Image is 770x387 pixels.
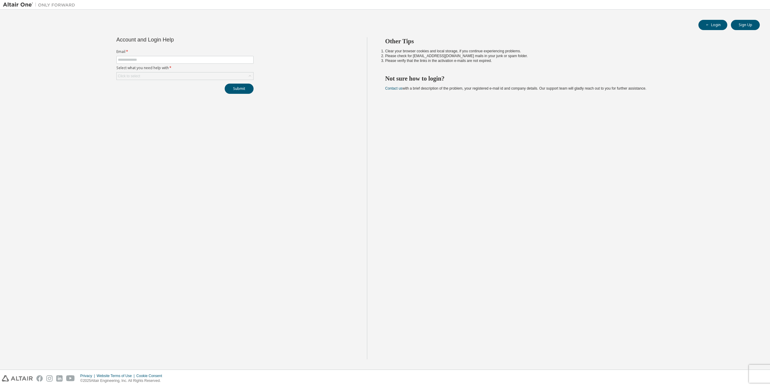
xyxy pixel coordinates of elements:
label: Select what you need help with [116,66,254,70]
h2: Other Tips [385,37,749,45]
img: Altair One [3,2,78,8]
a: Contact us [385,86,402,91]
button: Login [698,20,727,30]
li: Please check for [EMAIL_ADDRESS][DOMAIN_NAME] mails in your junk or spam folder. [385,54,749,58]
div: Account and Login Help [116,37,226,42]
img: instagram.svg [46,375,53,382]
li: Please verify that the links in the activation e-mails are not expired. [385,58,749,63]
div: Click to select [118,74,140,78]
span: with a brief description of the problem, your registered e-mail id and company details. Our suppo... [385,86,646,91]
p: © 2025 Altair Engineering, Inc. All Rights Reserved. [80,378,166,383]
label: Email [116,49,254,54]
li: Clear your browser cookies and local storage, if you continue experiencing problems. [385,49,749,54]
button: Submit [225,84,254,94]
div: Website Terms of Use [97,373,136,378]
button: Sign Up [731,20,760,30]
img: facebook.svg [36,375,43,382]
h2: Not sure how to login? [385,75,749,82]
div: Click to select [117,72,253,80]
img: youtube.svg [66,375,75,382]
img: altair_logo.svg [2,375,33,382]
img: linkedin.svg [56,375,63,382]
div: Cookie Consent [136,373,165,378]
div: Privacy [80,373,97,378]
